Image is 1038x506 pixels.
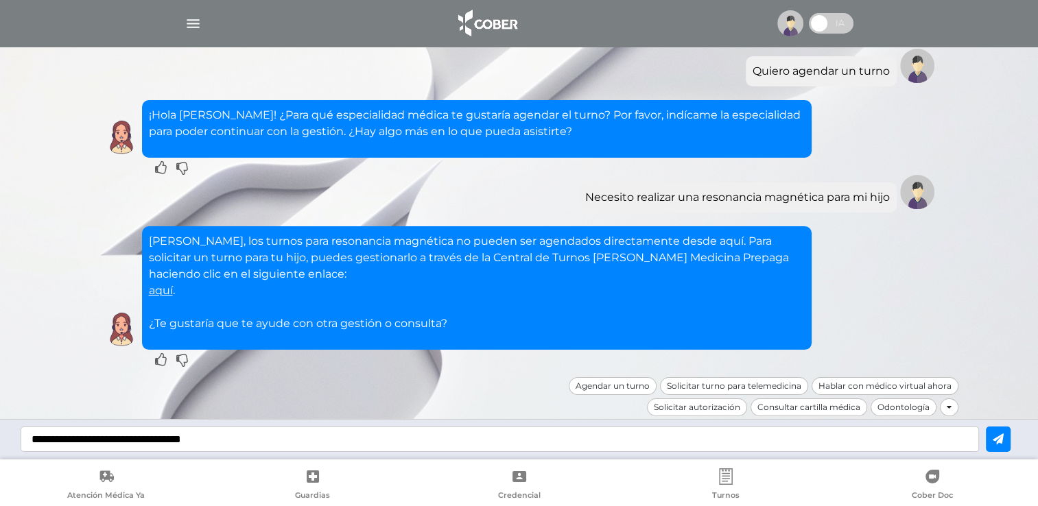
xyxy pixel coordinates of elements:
[777,10,803,36] img: profile-placeholder.svg
[295,490,330,503] span: Guardias
[149,284,173,297] a: aquí
[812,377,958,395] div: Hablar con médico virtual ahora
[149,107,805,140] p: ¡Hola [PERSON_NAME]! ¿Para qué especialidad médica te gustaría agendar el turno? Por favor, indíc...
[912,490,953,503] span: Cober Doc
[67,490,145,503] span: Atención Médica Ya
[751,398,867,416] div: Consultar cartilla médica
[104,120,139,154] img: Cober IA
[569,377,657,395] div: Agendar un turno
[3,468,209,503] a: Atención Médica Ya
[900,49,934,83] img: Tu imagen
[149,233,805,332] p: [PERSON_NAME], los turnos para resonancia magnética no pueden ser agendados directamente desde aq...
[104,312,139,346] img: Cober IA
[622,468,829,503] a: Turnos
[451,7,523,40] img: logo_cober_home-white.png
[829,468,1035,503] a: Cober Doc
[416,468,622,503] a: Credencial
[900,175,934,209] img: Tu imagen
[498,490,541,503] span: Credencial
[660,377,808,395] div: Solicitar turno para telemedicina
[185,15,202,32] img: Cober_menu-lines-white.svg
[871,398,936,416] div: Odontología
[209,468,416,503] a: Guardias
[647,398,747,416] div: Solicitar autorización
[585,189,890,206] div: Necesito realizar una resonancia magnética para mi hijo
[712,490,740,503] span: Turnos
[753,63,890,80] div: Quiero agendar un turno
